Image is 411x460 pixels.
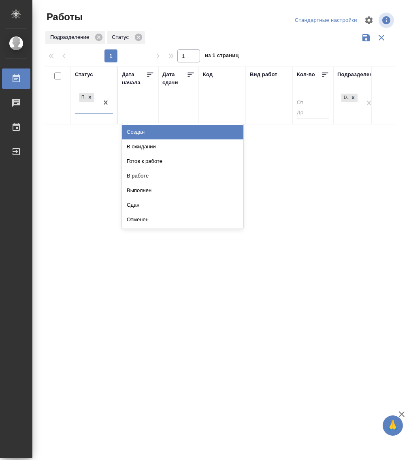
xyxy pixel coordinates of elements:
div: Создан [122,125,243,139]
input: До [297,108,329,118]
div: Подразделение [337,71,379,79]
span: 🙏 [386,417,400,434]
div: DTPlight [341,94,349,102]
div: Вид работ [250,71,277,79]
div: DTPlight [341,93,358,103]
div: split button [293,14,359,27]
p: Статус [112,33,132,41]
div: Статус [107,31,145,44]
input: От [297,98,329,108]
span: Настроить таблицу [359,11,379,30]
div: В ожидании [122,139,243,154]
div: Дата начала [122,71,146,87]
div: Сдан [122,198,243,212]
div: В работе [122,169,243,183]
p: Подразделение [50,33,92,41]
div: Дата сдачи [162,71,187,87]
button: 🙏 [383,415,403,436]
span: Посмотреть информацию [379,13,396,28]
div: Код [203,71,213,79]
div: Подбор [78,92,95,103]
div: Подразделение [45,31,105,44]
span: из 1 страниц [205,51,239,62]
div: Готов к работе [122,154,243,169]
div: Отменен [122,212,243,227]
div: Статус [75,71,93,79]
div: Выполнен [122,183,243,198]
div: Подбор [79,93,85,102]
div: Кол-во [297,71,315,79]
button: Сбросить фильтры [374,30,389,45]
span: Работы [45,11,83,24]
button: Сохранить фильтры [358,30,374,45]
